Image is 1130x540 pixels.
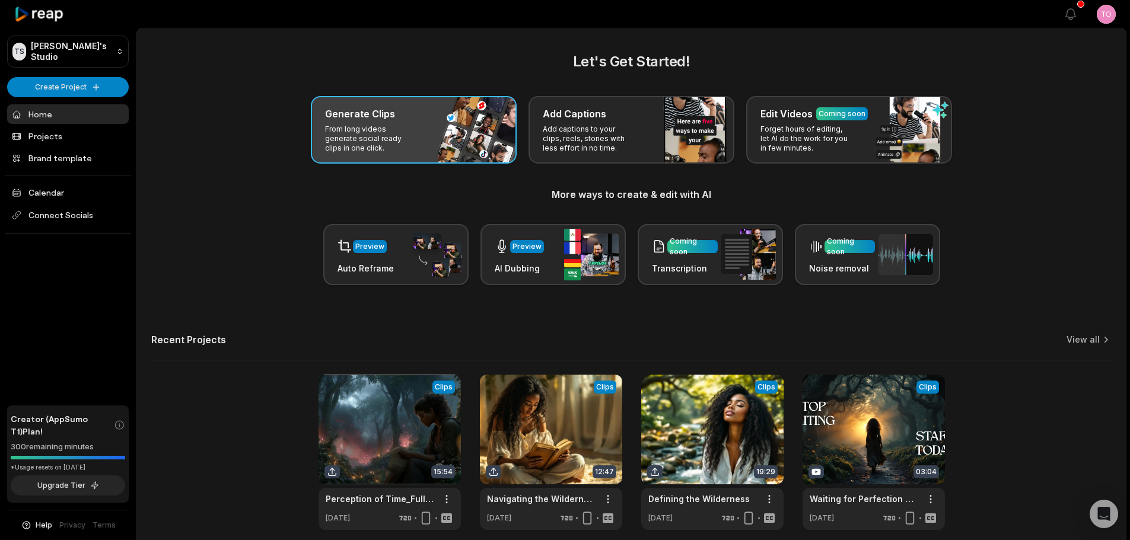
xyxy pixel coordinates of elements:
[325,107,395,121] h3: Generate Clips
[11,441,125,453] div: 300 remaining minutes
[760,124,852,153] p: Forget hours of editing, let AI do the work for you in few minutes.
[819,108,865,119] div: Coming soon
[59,520,85,531] a: Privacy
[652,262,718,274] h3: Transcription
[407,232,461,278] img: auto_reframe.png
[151,334,226,346] h2: Recent Projects
[721,229,776,280] img: transcription.png
[7,126,129,146] a: Projects
[810,493,919,505] a: Waiting for Perfection Hinders Personal Growth
[355,241,384,252] div: Preview
[7,205,129,226] span: Connect Socials
[495,262,544,274] h3: AI Dubbing
[12,43,26,60] div: TS
[1090,500,1118,528] div: Open Intercom Messenger
[1067,334,1100,346] a: View all
[513,241,542,252] div: Preview
[151,51,1112,72] h2: Let's Get Started!
[36,520,52,531] span: Help
[11,463,125,472] div: *Usage resets on [DATE]
[809,262,875,274] h3: Noise removal
[338,262,394,274] h3: Auto Reframe
[564,229,619,280] img: ai_dubbing.png
[670,236,715,257] div: Coming soon
[11,475,125,496] button: Upgrade Tier
[827,236,873,257] div: Coming soon
[31,41,112,62] p: [PERSON_NAME]'s Studio
[93,520,116,531] a: Terms
[7,148,129,168] a: Brand template
[543,107,606,121] h3: Add Captions
[543,124,635,153] p: Add captions to your clips, reels, stories with less effort in no time.
[648,493,750,505] a: Defining the Wilderness
[11,413,114,437] span: Creator (AppSumo T1) Plan!
[760,107,813,121] h3: Edit Videos
[151,187,1112,202] h3: More ways to create & edit with AI
[7,104,129,124] a: Home
[325,124,417,153] p: From long videos generate social ready clips in one click.
[326,493,435,505] a: Perception of Time_Full Video
[7,183,129,202] a: Calendar
[878,234,933,275] img: noise_removal.png
[7,77,129,97] button: Create Project
[21,520,52,531] button: Help
[487,493,596,505] a: Navigating the Wilderness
